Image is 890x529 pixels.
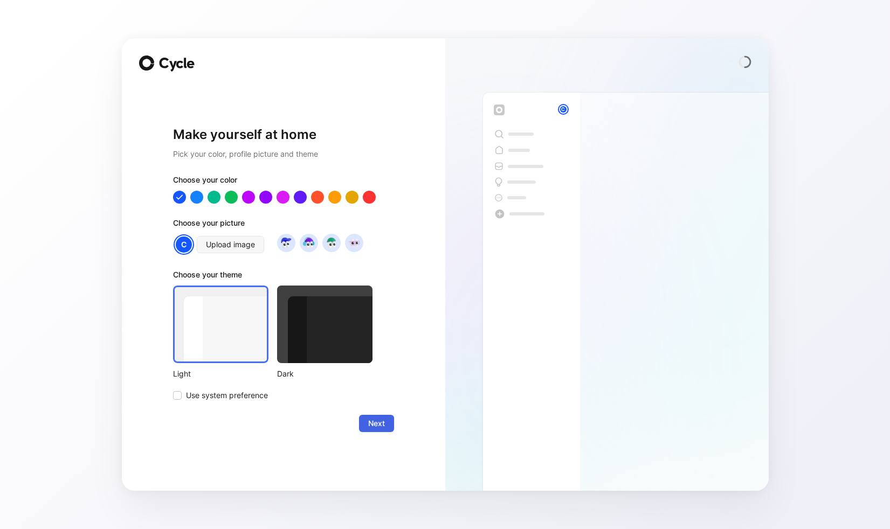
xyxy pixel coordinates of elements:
span: Upload image [206,238,255,251]
button: Upload image [197,236,264,253]
div: C [559,105,568,114]
img: avatar [347,235,361,250]
span: Next [368,417,385,430]
h2: Pick your color, profile picture and theme [173,148,394,161]
div: Choose your theme [173,268,372,286]
span: Use system preference [186,389,268,402]
div: Choose your picture [173,217,394,234]
button: Next [359,415,394,432]
div: Choose your color [173,173,394,191]
img: avatar [279,235,293,250]
img: workspace-default-logo-wX5zAyuM.png [494,105,505,115]
img: avatar [301,235,316,250]
div: Light [173,367,268,380]
div: Dark [277,367,372,380]
h1: Make yourself at home [173,126,394,143]
div: C [175,235,193,254]
img: avatar [324,235,339,250]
